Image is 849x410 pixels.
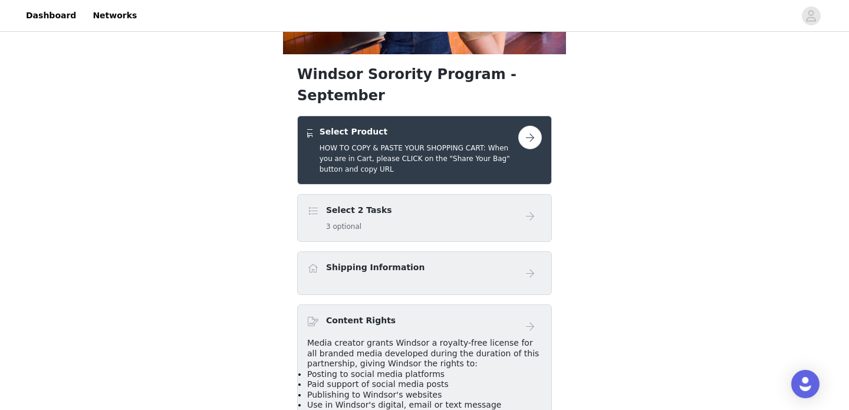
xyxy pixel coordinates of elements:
[320,126,518,138] h4: Select Product
[320,143,518,175] h5: HOW TO COPY & PASTE YOUR SHOPPING CART: When you are in Cart, please CLICK on the "Share Your Bag...
[297,64,552,106] h1: Windsor Sorority Program - September
[326,204,392,217] h4: Select 2 Tasks
[307,379,449,389] span: Paid support of social media posts
[19,2,83,29] a: Dashboard
[307,338,539,368] span: Media creator grants Windsor a royalty-free license for all branded media developed during the du...
[326,261,424,274] h4: Shipping Information
[85,2,144,29] a: Networks
[326,314,396,327] h4: Content Rights
[805,6,817,25] div: avatar
[791,370,820,398] div: Open Intercom Messenger
[297,116,552,185] div: Select Product
[307,390,442,399] span: Publishing to Windsor's websites
[326,221,392,232] h5: 3 optional
[297,251,552,295] div: Shipping Information
[297,194,552,242] div: Select 2 Tasks
[307,369,445,379] span: Posting to social media platforms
